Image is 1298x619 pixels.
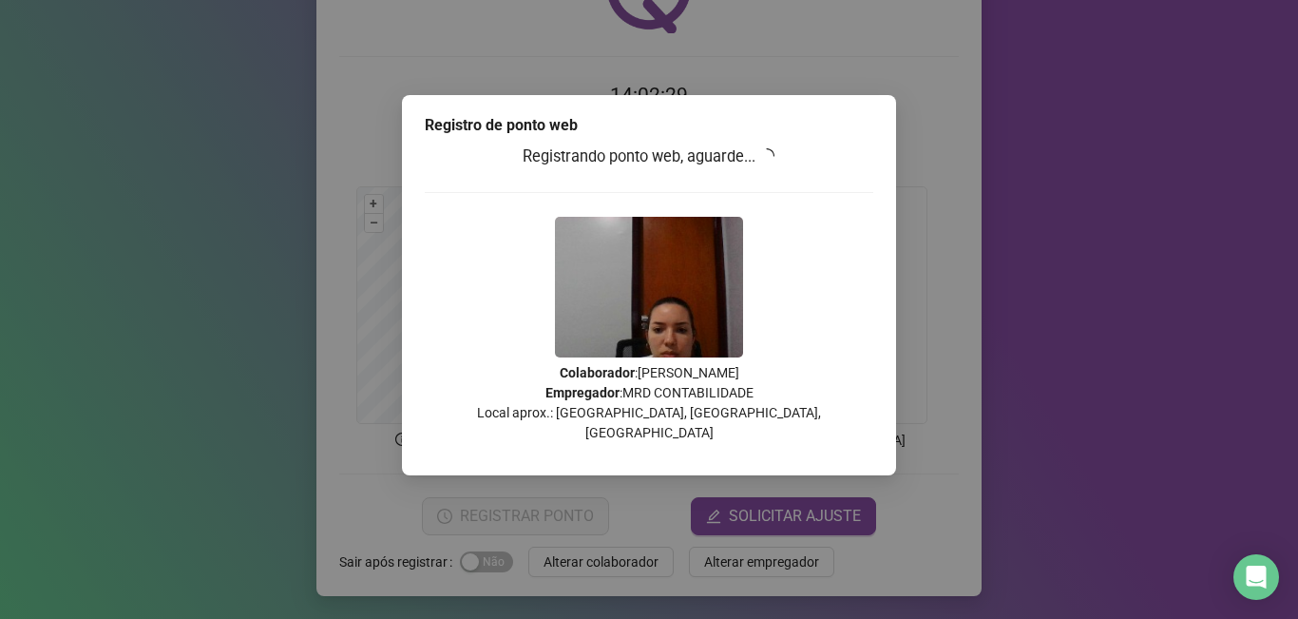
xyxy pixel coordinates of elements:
[555,217,743,358] img: 2Q==
[545,385,620,400] strong: Empregador
[560,365,635,380] strong: Colaborador
[425,114,873,137] div: Registro de ponto web
[757,146,777,166] span: loading
[425,363,873,443] p: : [PERSON_NAME] : MRD CONTABILIDADE Local aprox.: [GEOGRAPHIC_DATA], [GEOGRAPHIC_DATA], [GEOGRAPH...
[425,145,873,169] h3: Registrando ponto web, aguarde...
[1233,554,1279,600] div: Open Intercom Messenger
